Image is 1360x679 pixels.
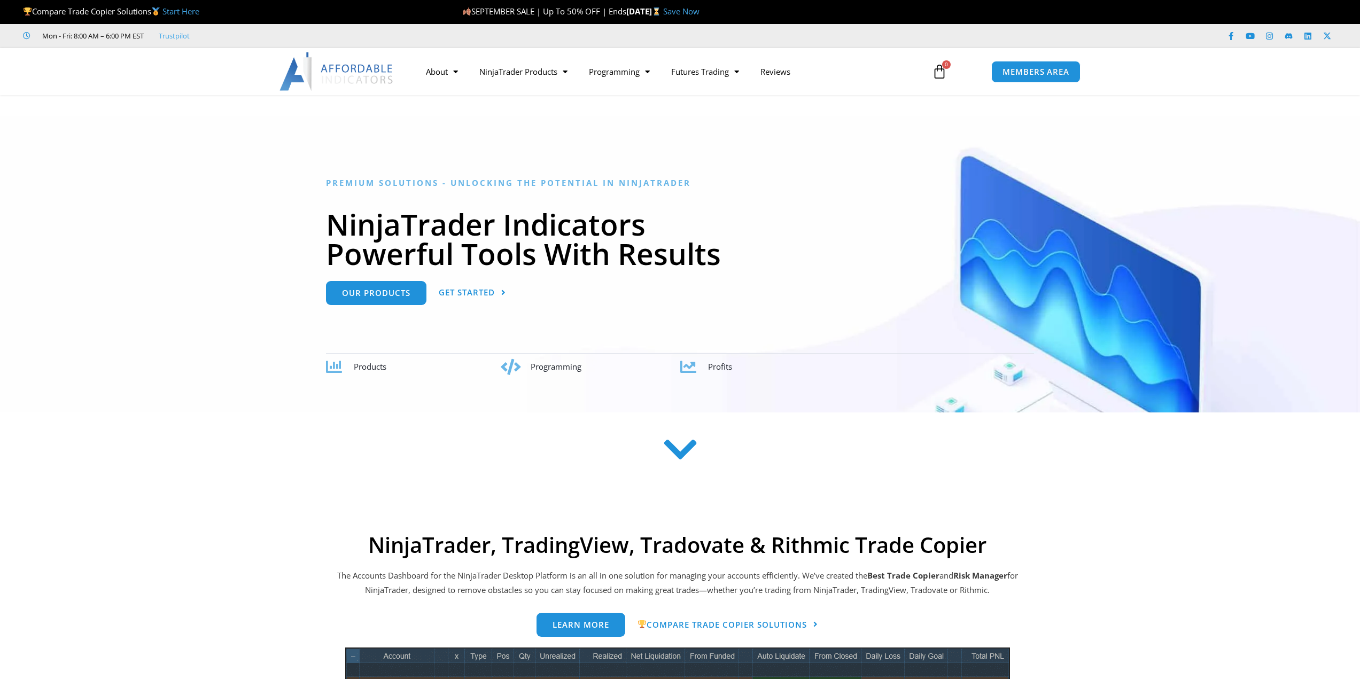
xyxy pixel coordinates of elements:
a: Reviews [750,59,801,84]
a: Start Here [162,6,199,17]
span: Mon - Fri: 8:00 AM – 6:00 PM EST [40,29,144,42]
span: SEPTEMBER SALE | Up To 50% OFF | Ends [462,6,626,17]
span: Programming [531,361,581,372]
a: Learn more [537,613,625,637]
b: Best Trade Copier [867,570,939,581]
span: 0 [942,60,951,69]
strong: Risk Manager [953,570,1007,581]
a: Futures Trading [660,59,750,84]
img: 🍂 [463,7,471,15]
span: Profits [708,361,732,372]
a: Trustpilot [159,29,190,42]
strong: [DATE] [626,6,663,17]
span: Compare Trade Copier Solutions [638,620,807,629]
h2: NinjaTrader, TradingView, Tradovate & Rithmic Trade Copier [336,532,1020,558]
img: ⌛ [652,7,660,15]
p: The Accounts Dashboard for the NinjaTrader Desktop Platform is an all in one solution for managin... [336,568,1020,598]
h6: Premium Solutions - Unlocking the Potential in NinjaTrader [326,178,1034,188]
span: MEMBERS AREA [1002,68,1069,76]
a: 0 [916,56,963,87]
h1: NinjaTrader Indicators Powerful Tools With Results [326,209,1034,268]
a: 🏆Compare Trade Copier Solutions [638,613,818,637]
span: Get Started [439,288,495,296]
span: Learn more [553,621,609,629]
img: LogoAI | Affordable Indicators – NinjaTrader [279,52,394,91]
a: Our Products [326,281,426,305]
a: Get Started [439,281,506,305]
img: 🏆 [24,7,32,15]
a: MEMBERS AREA [991,61,1081,83]
img: 🏆 [638,620,646,628]
a: Save Now [663,6,700,17]
img: 🥇 [152,7,160,15]
a: About [415,59,469,84]
a: Programming [578,59,660,84]
nav: Menu [415,59,920,84]
span: Our Products [342,289,410,297]
a: NinjaTrader Products [469,59,578,84]
span: Products [354,361,386,372]
span: Compare Trade Copier Solutions [23,6,199,17]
